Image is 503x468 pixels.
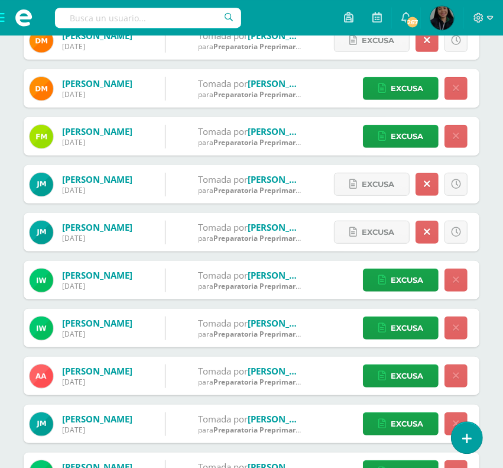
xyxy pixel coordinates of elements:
span: Excusa [362,173,394,195]
span: Tomada por [198,269,248,280]
div: para [198,376,301,386]
span: Excusa [391,125,423,147]
img: b59910e42c19ef6e410141048dfd3fd1.png [30,76,53,100]
a: [PERSON_NAME] [62,364,132,376]
span: Tomada por [198,412,248,424]
div: [DATE] [62,89,132,99]
a: [PERSON_NAME] [62,125,132,137]
a: [PERSON_NAME] [62,412,132,424]
span: Tomada por [198,77,248,89]
a: Excusa [334,172,410,195]
span: Preparatoria Preprimaria 'A' [213,41,312,51]
a: [PERSON_NAME] [248,269,318,280]
div: para [198,424,301,434]
a: [PERSON_NAME] [248,317,318,328]
a: [PERSON_NAME] [62,317,132,328]
div: [DATE] [62,280,132,291]
div: [DATE] [62,233,132,243]
div: para [198,233,301,243]
span: Preparatoria Preprimaria 'A' [213,328,312,338]
span: Tomada por [198,173,248,185]
div: para [198,89,301,99]
span: Excusa [391,364,423,386]
img: e34ae8033d1e23e78cc28d41a0b36888.png [30,268,53,292]
div: [DATE] [62,328,132,338]
div: para [198,280,301,291]
span: Excusa [362,29,394,51]
div: para [198,137,301,147]
a: Excusa [334,220,410,243]
span: Tomada por [198,221,248,233]
a: Excusa [363,364,439,387]
span: Tomada por [198,125,248,137]
span: Preparatoria Preprimaria 'A' [213,89,312,99]
span: Tomada por [198,364,248,376]
div: [DATE] [62,376,132,386]
span: Preparatoria Preprimaria 'A' [213,280,312,291]
img: 05b0c392cdf5122faff8de1dd3fa3244.png [430,6,454,30]
div: [DATE] [62,137,132,147]
a: [PERSON_NAME] [248,412,318,424]
span: Preparatoria Preprimaria 'A' [213,137,312,147]
a: [PERSON_NAME] [248,125,318,137]
img: c47317803f12a54a3975b6475f27c12e.png [30,172,53,196]
span: 267 [406,15,419,28]
img: f9955241ac37c16bd386e8d39160ab09.png [30,124,53,148]
a: Excusa [363,412,439,435]
a: [PERSON_NAME] [248,173,318,185]
div: [DATE] [62,424,132,434]
img: c47317803f12a54a3975b6475f27c12e.png [30,412,53,435]
a: Excusa [334,28,410,51]
span: Tomada por [198,317,248,328]
span: Excusa [391,269,423,291]
div: [DATE] [62,185,132,195]
a: [PERSON_NAME] [248,221,318,233]
a: Excusa [363,316,439,339]
span: Preparatoria Preprimaria 'A' [213,424,312,434]
a: Excusa [363,268,439,291]
a: [PERSON_NAME] [62,77,132,89]
input: Busca un usuario... [55,8,241,28]
span: Excusa [391,317,423,338]
a: [PERSON_NAME] [248,77,318,89]
a: [PERSON_NAME] [62,221,132,233]
div: para [198,328,301,338]
span: Preparatoria Preprimaria 'A' [213,376,312,386]
a: [PERSON_NAME] [62,173,132,185]
span: Preparatoria Preprimaria 'A' [213,185,312,195]
a: [PERSON_NAME] [248,364,318,376]
img: c47317803f12a54a3975b6475f27c12e.png [30,220,53,244]
img: b59910e42c19ef6e410141048dfd3fd1.png [30,28,53,52]
div: para [198,41,301,51]
div: [DATE] [62,41,132,51]
a: Excusa [363,76,439,99]
span: Excusa [362,221,394,243]
span: Preparatoria Preprimaria 'A' [213,233,312,243]
span: Excusa [391,412,423,434]
a: [PERSON_NAME] [62,269,132,280]
a: Excusa [363,124,439,147]
img: c38feb7e106a910773853307b9875ab1.png [30,364,53,388]
img: e34ae8033d1e23e78cc28d41a0b36888.png [30,316,53,340]
div: para [198,185,301,195]
span: Excusa [391,77,423,99]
